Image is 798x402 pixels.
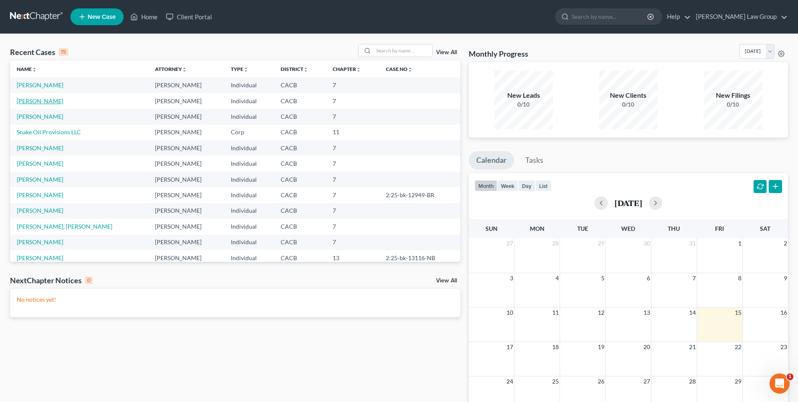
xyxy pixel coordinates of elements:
span: 21 [688,342,697,352]
td: Individual [224,77,274,93]
td: [PERSON_NAME] [148,172,224,187]
a: [PERSON_NAME] [17,97,63,104]
span: 28 [688,376,697,386]
span: Mon [530,225,545,232]
a: [PERSON_NAME] [17,81,63,89]
a: Typeunfold_more [231,66,248,72]
div: Recent Cases [10,47,68,57]
td: [PERSON_NAME] [148,109,224,124]
span: 1 [737,238,742,248]
span: 8 [737,273,742,283]
td: Individual [224,250,274,266]
a: [PERSON_NAME] [17,144,63,151]
span: 11 [551,308,560,318]
td: 7 [326,109,379,124]
span: 18 [551,342,560,352]
td: Individual [224,93,274,109]
td: CACB [274,172,326,187]
a: [PERSON_NAME] [17,176,63,183]
a: [PERSON_NAME], [PERSON_NAME] [17,223,112,230]
span: 9 [783,273,788,283]
span: 4 [555,273,560,283]
span: Wed [621,225,635,232]
a: Snake Oil Provisions LLC [17,128,81,136]
button: day [518,180,535,191]
span: Sun [486,225,498,232]
td: [PERSON_NAME] [148,140,224,156]
div: 0/10 [704,100,762,109]
span: 25 [551,376,560,386]
a: [PERSON_NAME] [17,254,63,261]
a: Calendar [469,151,514,170]
td: CACB [274,93,326,109]
td: Individual [224,140,274,156]
span: 30 [643,238,651,248]
span: 23 [780,342,788,352]
iframe: Intercom live chat [770,373,790,394]
span: 29 [597,238,605,248]
td: CACB [274,187,326,203]
a: [PERSON_NAME] [17,160,63,167]
span: 7 [692,273,697,283]
a: Home [126,9,162,24]
a: View All [436,50,457,55]
i: unfold_more [182,67,187,72]
td: CACB [274,250,326,266]
a: Attorneyunfold_more [155,66,187,72]
span: 31 [688,238,697,248]
i: unfold_more [303,67,308,72]
td: [PERSON_NAME] [148,219,224,234]
span: 14 [688,308,697,318]
td: [PERSON_NAME] [148,93,224,109]
span: 10 [506,308,514,318]
td: CACB [274,235,326,250]
td: [PERSON_NAME] [148,235,224,250]
span: 2 [783,238,788,248]
a: Case Nounfold_more [386,66,413,72]
h3: Monthly Progress [469,49,528,59]
div: New Filings [704,91,762,100]
span: 29 [734,376,742,386]
div: 0 [85,277,93,284]
a: Client Portal [162,9,216,24]
div: New Clients [599,91,658,100]
span: 19 [597,342,605,352]
span: 6 [646,273,651,283]
div: 15 [59,48,68,56]
td: CACB [274,77,326,93]
button: list [535,180,551,191]
td: 7 [326,156,379,171]
td: 11 [326,125,379,140]
td: Individual [224,203,274,219]
a: Districtunfold_more [281,66,308,72]
td: 2:25-bk-12949-BR [379,187,460,203]
a: [PERSON_NAME] [17,207,63,214]
a: Nameunfold_more [17,66,37,72]
p: No notices yet! [17,295,454,304]
span: 22 [734,342,742,352]
td: Individual [224,235,274,250]
td: Corp [224,125,274,140]
td: CACB [274,140,326,156]
td: 7 [326,235,379,250]
span: Tue [577,225,588,232]
span: 27 [643,376,651,386]
td: 2:25-bk-13116-NB [379,250,460,266]
div: NextChapter Notices [10,275,93,285]
span: 16 [780,308,788,318]
span: 26 [597,376,605,386]
span: 5 [600,273,605,283]
td: Individual [224,187,274,203]
span: Thu [668,225,680,232]
div: 0/10 [599,100,658,109]
td: [PERSON_NAME] [148,250,224,266]
td: 13 [326,250,379,266]
a: Help [663,9,691,24]
td: [PERSON_NAME] [148,125,224,140]
a: Chapterunfold_more [333,66,361,72]
button: month [475,180,497,191]
td: 7 [326,219,379,234]
td: [PERSON_NAME] [148,203,224,219]
div: New Leads [494,91,553,100]
td: 7 [326,172,379,187]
